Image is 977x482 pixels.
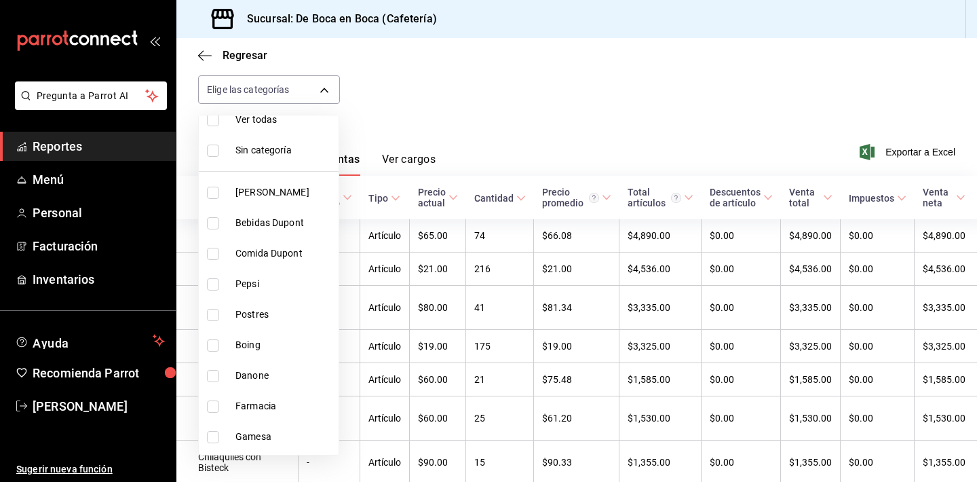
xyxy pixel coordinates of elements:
[235,369,333,383] span: Danone
[235,113,333,127] span: Ver todas
[235,277,333,291] span: Pepsi
[235,338,333,352] span: Boing
[235,430,333,444] span: Gamesa
[235,216,333,230] span: Bebidas Dupont
[235,308,333,322] span: Postres
[235,143,333,157] span: Sin categoría
[235,185,333,200] span: [PERSON_NAME]
[235,246,333,261] span: Comida Dupont
[235,399,333,413] span: Farmacia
